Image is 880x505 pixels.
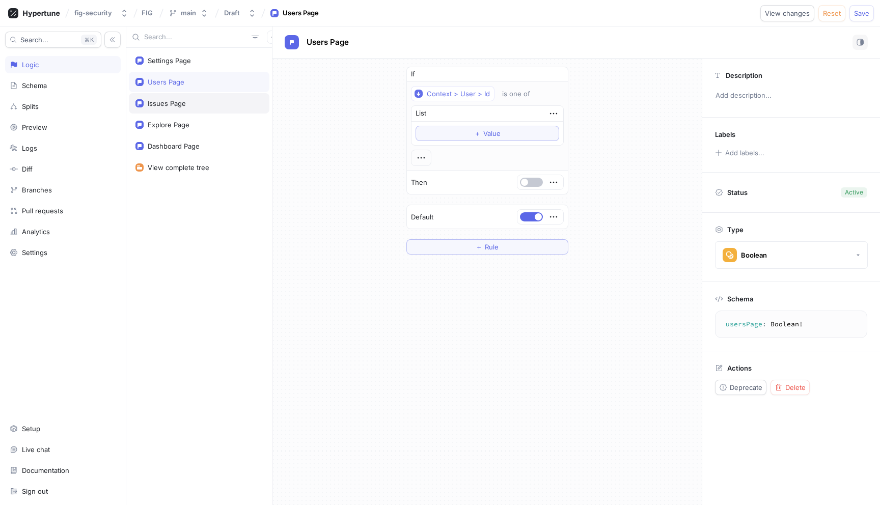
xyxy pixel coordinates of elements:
[727,185,748,200] p: Status
[474,130,481,136] span: ＋
[148,163,209,172] div: View complete tree
[483,130,501,136] span: Value
[715,130,735,138] p: Labels
[411,69,415,79] p: If
[406,239,568,255] button: ＋Rule
[416,126,559,141] button: ＋Value
[22,248,47,257] div: Settings
[70,5,132,21] button: fig-security
[849,5,874,21] button: Save
[485,244,499,250] span: Rule
[22,186,52,194] div: Branches
[164,5,212,21] button: main
[283,8,319,18] div: Users Page
[148,78,184,86] div: Users Page
[148,121,189,129] div: Explore Page
[760,5,814,21] button: View changes
[411,178,427,188] p: Then
[711,146,767,159] button: Add labels...
[5,32,101,48] button: Search...K
[81,35,97,45] div: K
[22,123,47,131] div: Preview
[224,9,240,17] div: Draft
[727,295,753,303] p: Schema
[727,364,752,372] p: Actions
[715,241,868,269] button: Boolean
[765,10,810,16] span: View changes
[142,9,153,16] span: FIG
[502,90,530,98] div: is one of
[715,380,766,395] button: Deprecate
[711,87,871,104] p: Add description...
[498,86,545,101] button: is one of
[148,142,200,150] div: Dashboard Page
[22,165,33,173] div: Diff
[741,251,767,260] div: Boolean
[22,144,37,152] div: Logs
[730,384,762,390] span: Deprecate
[727,226,744,234] p: Type
[148,57,191,65] div: Settings Page
[220,5,260,21] button: Draft
[5,462,121,479] a: Documentation
[476,244,482,250] span: ＋
[416,108,426,119] div: List
[307,38,349,46] span: Users Page
[22,228,50,236] div: Analytics
[411,212,433,222] p: Default
[720,315,863,333] textarea: usersPage: Boolean!
[22,207,63,215] div: Pull requests
[823,10,841,16] span: Reset
[22,487,48,495] div: Sign out
[22,425,40,433] div: Setup
[427,90,490,98] div: Context > User > Id
[845,188,863,197] div: Active
[854,10,869,16] span: Save
[818,5,845,21] button: Reset
[785,384,806,390] span: Delete
[411,86,494,101] button: Context > User > Id
[22,466,69,474] div: Documentation
[148,99,186,107] div: Issues Page
[22,61,39,69] div: Logic
[726,71,762,79] p: Description
[74,9,112,17] div: fig-security
[22,445,50,454] div: Live chat
[22,81,47,90] div: Schema
[22,102,39,110] div: Splits
[181,9,196,17] div: main
[20,37,48,43] span: Search...
[771,380,810,395] button: Delete
[144,32,248,42] input: Search...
